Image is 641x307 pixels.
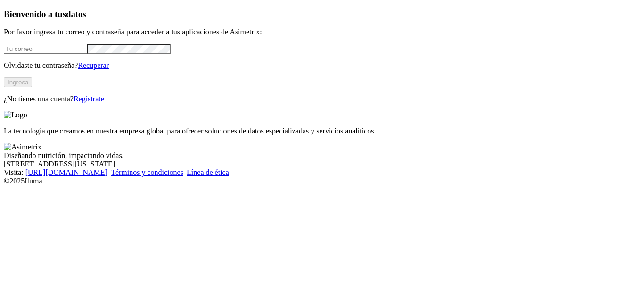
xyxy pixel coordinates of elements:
div: © 2025 Iluma [4,177,637,185]
h3: Bienvenido a tus [4,9,637,19]
p: ¿No tienes una cuenta? [4,95,637,103]
span: datos [66,9,86,19]
p: Por favor ingresa tu correo y contraseña para acceder a tus aplicaciones de Asimetrix: [4,28,637,36]
div: Diseñando nutrición, impactando vidas. [4,151,637,160]
div: [STREET_ADDRESS][US_STATE]. [4,160,637,168]
p: Olvidaste tu contraseña? [4,61,637,70]
input: Tu correo [4,44,87,54]
img: Asimetrix [4,143,41,151]
p: La tecnología que creamos en nuestra empresa global para ofrecer soluciones de datos especializad... [4,127,637,135]
a: Línea de ética [187,168,229,176]
img: Logo [4,111,27,119]
a: [URL][DOMAIN_NAME] [25,168,107,176]
div: Visita : | | [4,168,637,177]
a: Términos y condiciones [111,168,183,176]
a: Recuperar [78,61,109,69]
button: Ingresa [4,77,32,87]
a: Regístrate [74,95,104,103]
